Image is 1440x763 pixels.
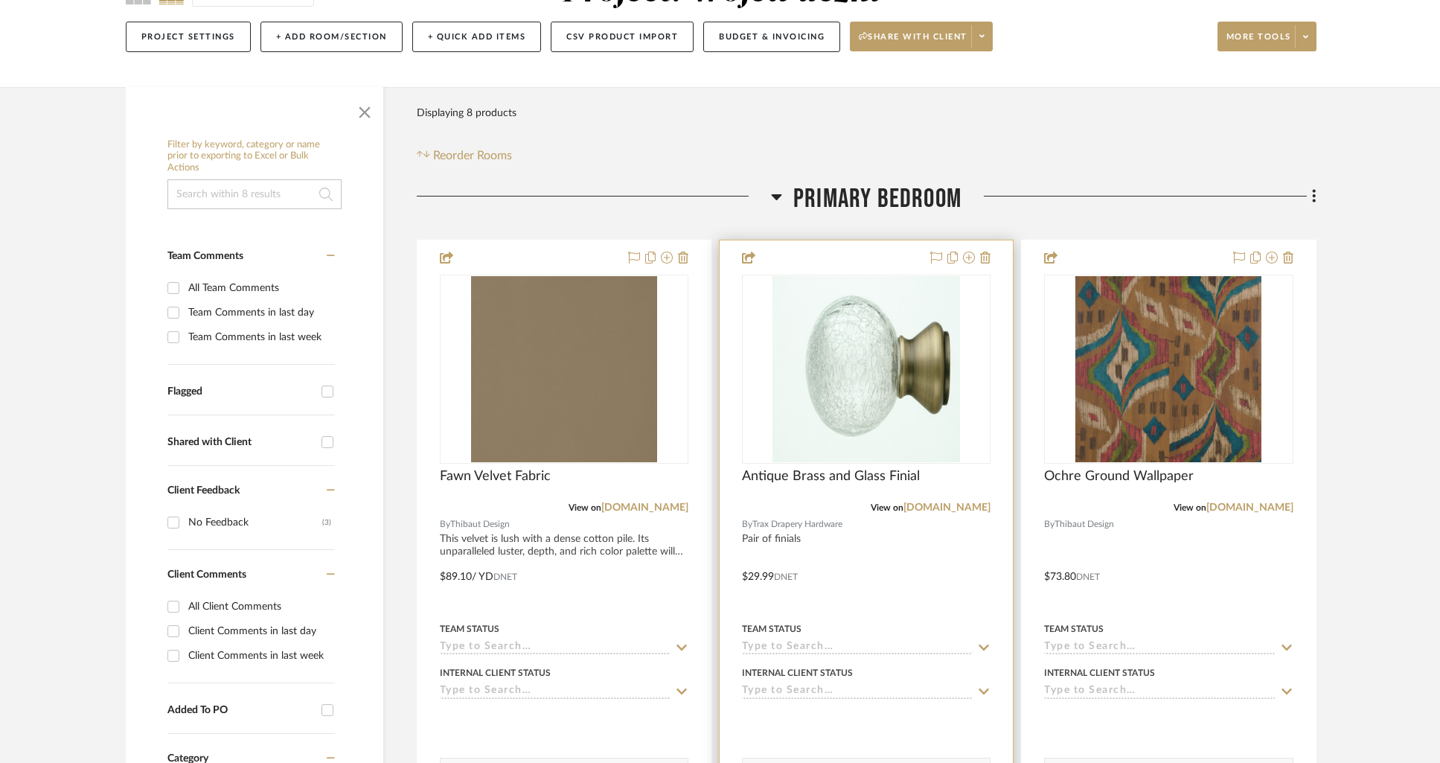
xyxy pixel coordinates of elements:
[742,517,752,531] span: By
[859,31,967,54] span: Share with client
[188,619,331,643] div: Client Comments in last day
[167,436,314,449] div: Shared with Client
[752,517,842,531] span: Trax Drapery Hardware
[412,22,542,52] button: + Quick Add Items
[188,511,322,534] div: No Feedback
[742,622,801,636] div: Team Status
[1044,666,1155,680] div: Internal Client Status
[417,98,516,128] div: Displaying 8 products
[1044,517,1055,531] span: By
[433,147,512,165] span: Reorder Rooms
[1206,502,1293,513] a: [DOMAIN_NAME]
[417,147,513,165] button: Reorder Rooms
[350,95,380,124] button: Close
[440,666,551,680] div: Internal Client Status
[1226,31,1291,54] span: More tools
[1045,275,1292,463] div: 0
[167,704,314,717] div: Added To PO
[703,22,840,52] button: Budget & Invoicing
[440,622,499,636] div: Team Status
[167,485,240,496] span: Client Feedback
[188,644,331,668] div: Client Comments in last week
[903,502,991,513] a: [DOMAIN_NAME]
[601,502,688,513] a: [DOMAIN_NAME]
[167,569,246,580] span: Client Comments
[440,641,671,655] input: Type to Search…
[440,685,671,699] input: Type to Search…
[126,22,251,52] button: Project Settings
[322,511,331,534] div: (3)
[742,468,920,485] span: Antique Brass and Glass Finial
[440,517,450,531] span: By
[471,276,657,462] img: Fawn Velvet Fabric
[772,276,960,462] img: Antique Brass and Glass Finial
[450,517,510,531] span: Thibaut Design
[188,276,331,300] div: All Team Comments
[742,666,853,680] div: Internal Client Status
[850,22,993,51] button: Share with client
[743,275,990,463] div: 0
[188,325,331,349] div: Team Comments in last week
[167,386,314,398] div: Flagged
[1044,468,1194,485] span: Ochre Ground Wallpaper
[742,685,973,699] input: Type to Search…
[167,179,342,209] input: Search within 8 results
[440,468,551,485] span: Fawn Velvet Fabric
[1044,641,1275,655] input: Type to Search…
[188,595,331,619] div: All Client Comments
[742,641,973,655] input: Type to Search…
[260,22,403,52] button: + Add Room/Section
[1055,517,1114,531] span: Thibaut Design
[1075,276,1261,462] img: Ochre Ground Wallpaper
[1217,22,1316,51] button: More tools
[167,139,342,174] h6: Filter by keyword, category or name prior to exporting to Excel or Bulk Actions
[871,503,903,512] span: View on
[1044,685,1275,699] input: Type to Search…
[551,22,694,52] button: CSV Product Import
[793,183,961,215] span: Primary Bedroom
[1174,503,1206,512] span: View on
[188,301,331,325] div: Team Comments in last day
[167,251,243,261] span: Team Comments
[569,503,601,512] span: View on
[1044,622,1104,636] div: Team Status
